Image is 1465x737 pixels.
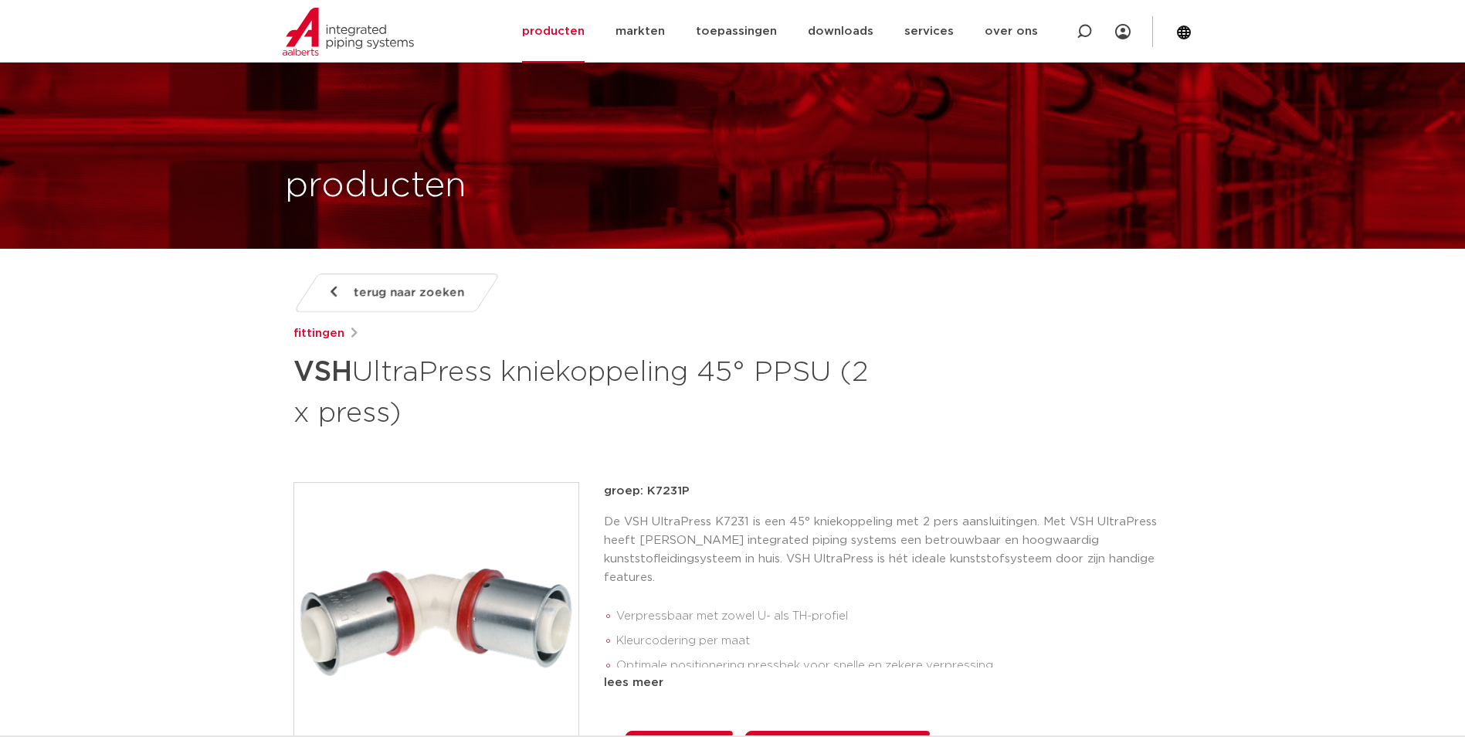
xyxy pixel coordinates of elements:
[604,674,1172,692] div: lees meer
[293,358,352,386] strong: VSH
[285,161,466,211] h1: producten
[604,482,1172,501] p: groep: K7231P
[293,273,500,312] a: terug naar zoeken
[354,280,464,305] span: terug naar zoeken
[604,513,1172,587] p: De VSH UltraPress K7231 is een 45° kniekoppeling met 2 pers aansluitingen. Met VSH UltraPress hee...
[616,654,1172,678] li: Optimale positionering pressbek voor snelle en zekere verpressing
[293,324,344,343] a: fittingen
[616,629,1172,654] li: Kleurcodering per maat
[293,349,873,433] h1: UltraPress kniekoppeling 45° PPSU (2 x press)
[616,604,1172,629] li: Verpressbaar met zowel U- als TH-profiel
